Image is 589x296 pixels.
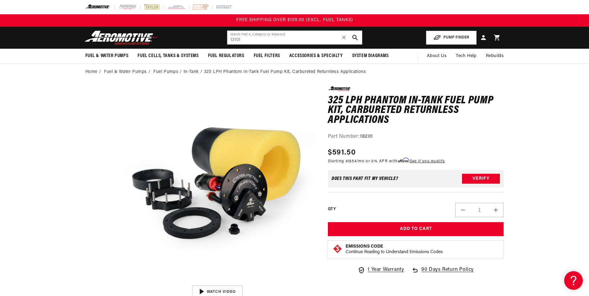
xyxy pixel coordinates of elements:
[208,53,244,59] span: Fuel Regulators
[427,54,446,58] span: About Us
[227,31,362,44] input: Search by Part Number, Category or Keyword
[83,30,161,45] img: Aeromotive
[289,53,343,59] span: Accessories & Specialty
[332,176,398,181] div: Does This part fit My vehicle?
[333,244,342,254] img: Emissions code
[456,53,476,60] span: Tech Help
[426,31,477,45] button: PUMP FINDER
[104,69,147,75] a: Fuel & Water Pumps
[254,53,280,59] span: Fuel Filters
[328,158,445,164] p: Starting at /mo or 0% APR with .
[328,96,504,125] h1: 325 LPH Phantom In-Tank Fuel Pump Kit, Carbureted Returnless Applications
[398,158,409,163] span: Affirm
[349,159,356,163] span: $54
[486,53,504,60] span: Rebuilds
[451,49,481,64] summary: Tech Help
[346,244,443,255] button: Emissions CodeContinue Reading to Understand Emissions Codes
[410,159,445,163] a: See if you qualify - Learn more about Affirm Financing (opens in modal)
[85,53,129,59] span: Fuel & Water Pumps
[328,207,336,212] label: QTY
[360,134,373,139] strong: 18201
[81,49,133,63] summary: Fuel & Water Pumps
[368,266,404,274] span: 1 Year Warranty
[183,69,204,75] li: In-Tank
[328,147,356,158] span: $591.50
[352,53,389,59] span: System Diagrams
[346,244,383,249] strong: Emissions Code
[138,53,198,59] span: Fuel Cells, Tanks & Systems
[133,49,203,63] summary: Fuel Cells, Tanks & Systems
[85,69,504,75] nav: breadcrumbs
[153,69,178,75] a: Fuel Pumps
[341,33,347,43] span: ✕
[358,266,404,274] a: 1 Year Warranty
[285,49,347,63] summary: Accessories & Specialty
[422,49,451,64] a: About Us
[204,69,366,75] li: 325 LPH Phantom In-Tank Fuel Pump Kit, Carbureted Returnless Applications
[347,49,393,63] summary: System Diagrams
[462,174,500,184] button: Verify
[328,222,504,236] button: Add to Cart
[411,266,474,280] a: 90 Days Return Policy
[249,49,285,63] summary: Fuel Filters
[203,49,249,63] summary: Fuel Regulators
[346,249,443,255] p: Continue Reading to Understand Emissions Codes
[481,49,509,64] summary: Rebuilds
[348,31,362,44] button: search button
[328,133,504,141] div: Part Number:
[236,18,353,22] span: FREE SHIPPING OVER $109.00 (EXCL. FUEL TANKS)
[421,266,474,280] span: 90 Days Return Policy
[85,69,97,75] a: Home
